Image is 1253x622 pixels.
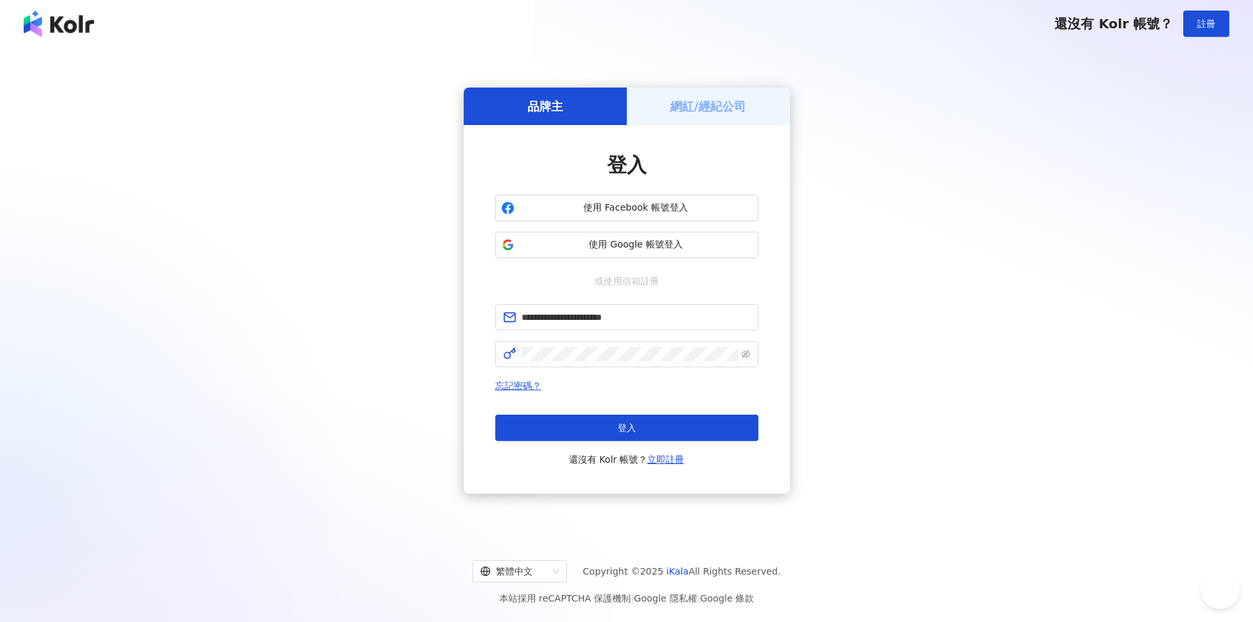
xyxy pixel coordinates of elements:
[520,201,752,215] span: 使用 Facebook 帳號登入
[634,593,697,604] a: Google 隱私權
[495,415,758,441] button: 登入
[495,232,758,258] button: 使用 Google 帳號登入
[670,98,746,115] h5: 網紅/經紀公司
[569,452,685,467] span: 還沒有 Kolr 帳號？
[24,11,94,37] img: logo
[666,566,689,577] a: iKala
[585,274,668,288] span: 或使用信箱註冊
[631,593,634,604] span: |
[583,563,781,579] span: Copyright © 2025 All Rights Reserved.
[520,238,752,251] span: 使用 Google 帳號登入
[741,350,750,359] span: eye-invisible
[495,195,758,221] button: 使用 Facebook 帳號登入
[495,380,541,391] a: 忘記密碼？
[480,561,547,582] div: 繁體中文
[1054,16,1173,32] span: 還沒有 Kolr 帳號？
[1183,11,1229,37] button: 註冊
[697,593,700,604] span: |
[499,590,754,606] span: 本站採用 reCAPTCHA 保護機制
[1197,18,1216,29] span: 註冊
[607,153,647,176] span: 登入
[528,98,563,115] h5: 品牌主
[647,454,684,465] a: 立即註冊
[1200,569,1240,609] iframe: Help Scout Beacon - Open
[700,593,754,604] a: Google 條款
[618,423,636,433] span: 登入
